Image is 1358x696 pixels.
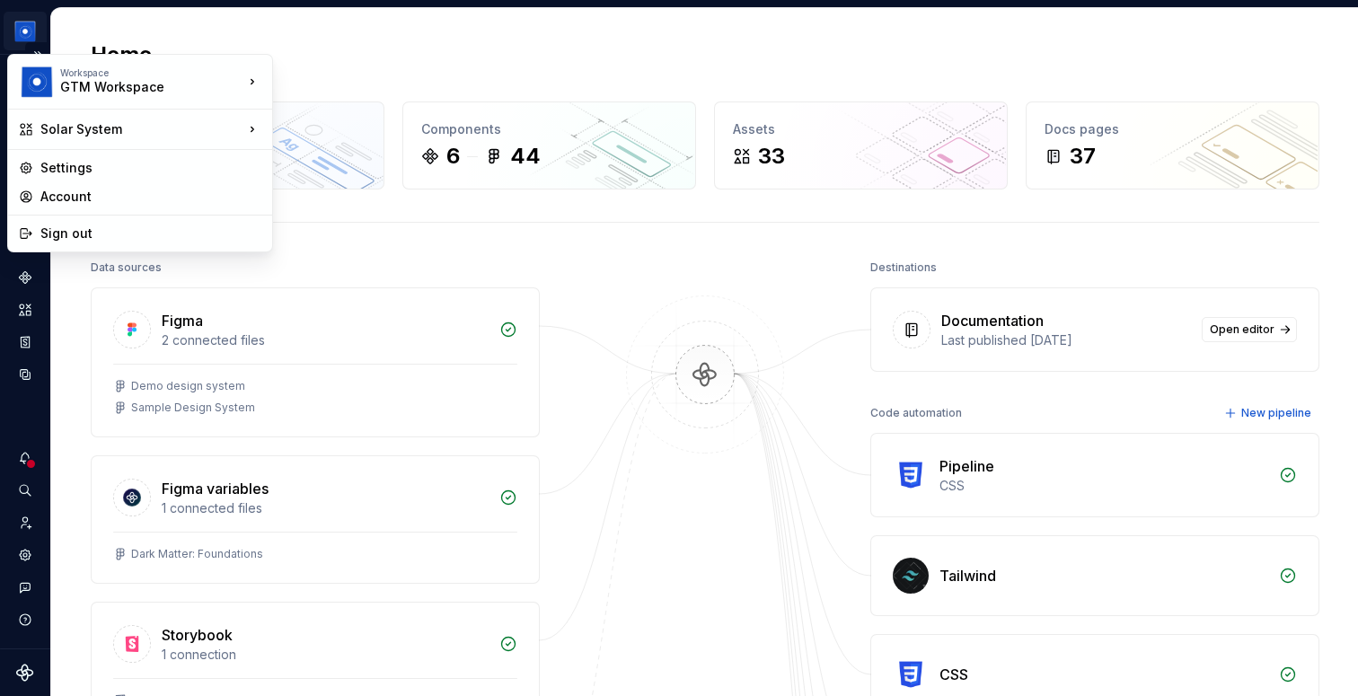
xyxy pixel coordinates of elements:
div: Settings [40,159,261,177]
div: Account [40,188,261,206]
img: 049812b6-2877-400d-9dc9-987621144c16.png [21,66,53,98]
div: Workspace [60,67,243,78]
div: GTM Workspace [60,78,213,96]
div: Sign out [40,225,261,242]
div: Solar System [40,120,243,138]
